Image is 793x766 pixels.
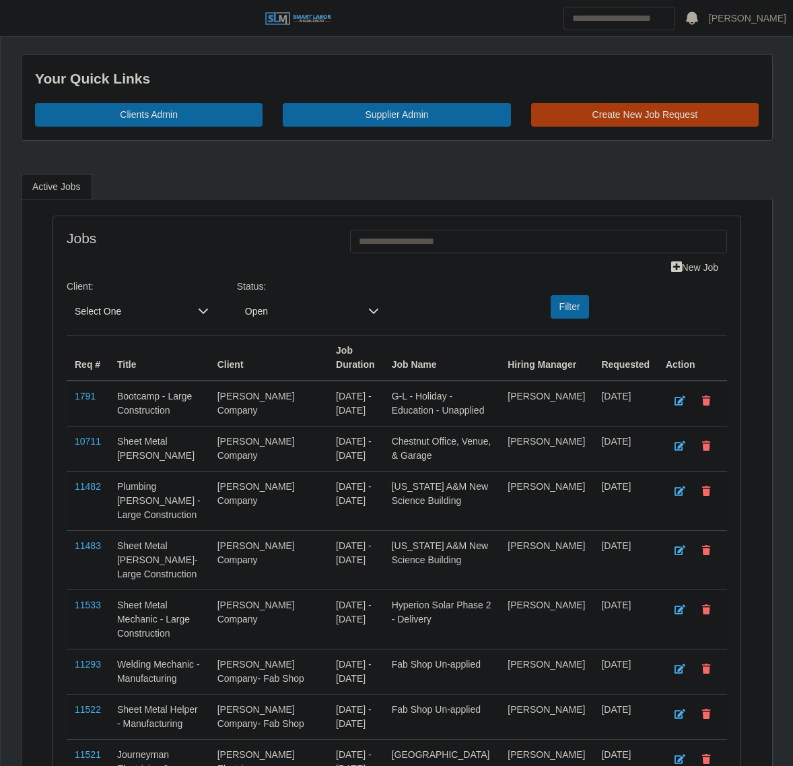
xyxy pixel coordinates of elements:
span: Open [237,299,360,324]
a: New Job [662,256,727,280]
th: Job Name [384,335,500,381]
a: Clients Admin [35,103,263,127]
td: [PERSON_NAME] [499,694,593,739]
a: [PERSON_NAME] [709,11,786,26]
span: Select One [67,299,190,324]
th: Job Duration [328,335,384,381]
td: [DATE] [593,649,658,694]
td: G-L - Holiday - Education - Unapplied [384,381,500,426]
a: 11483 [75,540,101,551]
td: Chestnut Office, Venue, & Garage [384,426,500,471]
th: Req # [67,335,109,381]
td: [DATE] [593,694,658,739]
th: Requested [593,335,658,381]
a: Supplier Admin [283,103,510,127]
td: [PERSON_NAME] Company [209,471,328,530]
td: [DATE] [593,471,658,530]
a: 11293 [75,659,101,670]
th: Client [209,335,328,381]
td: [DATE] - [DATE] [328,471,384,530]
td: Plumbing [PERSON_NAME] - Large Construction [109,471,209,530]
td: Bootcamp - Large Construction [109,381,209,426]
td: [DATE] [593,426,658,471]
td: Fab Shop Un-applied [384,649,500,694]
td: [DATE] - [DATE] [328,426,384,471]
th: Action [658,335,727,381]
th: Hiring Manager [499,335,593,381]
td: [PERSON_NAME] [499,426,593,471]
td: [PERSON_NAME] Company [209,530,328,589]
td: [US_STATE] A&M New Science Building [384,530,500,589]
td: [DATE] - [DATE] [328,589,384,649]
td: [PERSON_NAME] Company- Fab Shop [209,694,328,739]
td: [DATE] - [DATE] [328,649,384,694]
td: [PERSON_NAME] [499,530,593,589]
td: [US_STATE] A&M New Science Building [384,471,500,530]
button: Filter [551,295,589,319]
td: [PERSON_NAME] Company- Fab Shop [209,649,328,694]
a: Active Jobs [21,174,92,200]
td: [DATE] - [DATE] [328,381,384,426]
a: 11533 [75,600,101,610]
td: [PERSON_NAME] Company [209,426,328,471]
td: [PERSON_NAME] [499,381,593,426]
td: Sheet Metal Helper - Manufacturing [109,694,209,739]
td: Hyperion Solar Phase 2 - Delivery [384,589,500,649]
td: [DATE] - [DATE] [328,694,384,739]
td: Fab Shop Un-applied [384,694,500,739]
a: Create New Job Request [531,103,759,127]
td: [DATE] [593,530,658,589]
img: SLM Logo [265,11,332,26]
a: 10711 [75,436,101,447]
h4: Jobs [67,230,330,247]
td: Sheet Metal [PERSON_NAME] [109,426,209,471]
div: Your Quick Links [35,68,759,90]
td: [PERSON_NAME] [499,471,593,530]
a: 11482 [75,481,101,492]
label: Status: [237,280,267,294]
td: Sheet Metal Mechanic - Large Construction [109,589,209,649]
td: [DATE] [593,589,658,649]
td: [DATE] [593,381,658,426]
a: 1791 [75,391,96,402]
td: Sheet Metal [PERSON_NAME]- Large Construction [109,530,209,589]
th: Title [109,335,209,381]
td: [PERSON_NAME] [499,589,593,649]
a: 11522 [75,704,101,715]
label: Client: [67,280,94,294]
td: [DATE] - [DATE] [328,530,384,589]
td: [PERSON_NAME] [499,649,593,694]
td: [PERSON_NAME] Company [209,589,328,649]
input: Search [563,7,675,30]
td: [PERSON_NAME] Company [209,381,328,426]
td: Welding Mechanic - Manufacturing [109,649,209,694]
a: 11521 [75,749,101,760]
